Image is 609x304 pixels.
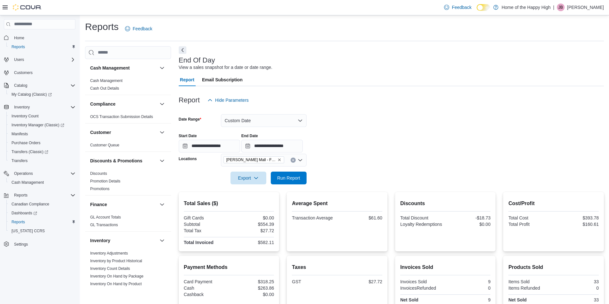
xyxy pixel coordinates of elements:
p: [PERSON_NAME] [567,4,604,11]
span: Cash Management [9,179,75,186]
label: Start Date [179,133,197,138]
div: Finance [85,213,171,231]
a: OCS Transaction Submission Details [90,115,153,119]
a: Transfers (Classic) [6,147,78,156]
button: Transfers [6,156,78,165]
div: 9 [447,297,490,302]
span: Reports [9,43,75,51]
button: Inventory [90,237,157,244]
span: Transfers [12,158,27,163]
h3: Cash Management [90,65,130,71]
span: Transfers (Classic) [12,149,48,154]
span: Discounts [90,171,107,176]
span: Inventory Count Details [90,266,130,271]
span: Users [12,56,75,63]
div: Total Profit [508,222,552,227]
button: Export [230,172,266,184]
a: Inventory On Hand by Product [90,282,142,286]
button: Compliance [158,100,166,108]
div: $393.78 [555,215,599,220]
h2: Taxes [292,263,382,271]
div: $0.00 [447,222,490,227]
span: Cash Management [90,78,122,83]
div: 0 [447,285,490,291]
span: Cash Out Details [90,86,119,91]
button: Settings [1,239,78,248]
a: Cash Management [90,78,122,83]
span: Home [12,34,75,42]
div: Loyalty Redemptions [400,222,444,227]
span: Customer Queue [90,143,119,148]
div: Total Cost [508,215,552,220]
span: Catalog [14,83,27,88]
button: Hide Parameters [205,94,251,107]
div: $263.86 [230,285,274,291]
div: Customer [85,141,171,152]
a: Reports [9,218,27,226]
h2: Payment Methods [184,263,274,271]
span: Transfers (Classic) [9,148,75,156]
div: Total Discount [400,215,444,220]
button: Manifests [6,130,78,138]
div: $160.61 [555,222,599,227]
button: Catalog [12,82,30,89]
span: Canadian Compliance [12,202,49,207]
input: Dark Mode [477,4,490,11]
span: Report [180,73,194,86]
h3: Finance [90,201,107,208]
button: Next [179,46,186,54]
div: $554.39 [230,222,274,227]
span: Settings [12,240,75,248]
span: My Catalog (Classic) [9,91,75,98]
div: Gift Cards [184,215,228,220]
button: Open list of options [298,158,303,163]
button: Inventory Count [6,112,78,121]
div: -$18.73 [447,215,490,220]
span: Cash Management [12,180,44,185]
a: Promotions [90,187,110,191]
a: Settings [12,241,30,248]
button: Purchase Orders [6,138,78,147]
a: Inventory by Product Historical [90,259,142,263]
p: | [553,4,554,11]
span: Email Subscription [202,73,243,86]
nav: Complex example [4,31,75,265]
div: $27.72 [230,228,274,233]
a: Purchase Orders [9,139,43,147]
a: Feedback [441,1,474,14]
div: Subtotal [184,222,228,227]
strong: Net Sold [508,297,527,302]
span: JB [558,4,563,11]
p: Home of the Happy High [502,4,550,11]
span: Inventory [14,105,30,110]
span: Washington CCRS [9,227,75,235]
button: Canadian Compliance [6,200,78,209]
a: Feedback [122,22,155,35]
a: Inventory On Hand by Package [90,274,144,278]
span: Reports [12,219,25,225]
button: Inventory [1,103,78,112]
span: Dashboards [9,209,75,217]
span: Reports [9,218,75,226]
div: Cashback [184,292,228,297]
span: Hide Parameters [215,97,249,103]
div: Cash Management [85,77,171,95]
span: Customers [14,70,33,75]
h3: Inventory [90,237,110,244]
a: Inventory Manager (Classic) [6,121,78,130]
button: [US_STATE] CCRS [6,226,78,235]
button: Remove Stettler - Stettler Mall - Fire & Flower from selection in this group [277,158,281,162]
span: Reports [12,44,25,49]
div: Total Tax [184,228,228,233]
span: Promotions [90,186,110,191]
h3: Report [179,96,200,104]
button: Run Report [271,172,307,184]
h3: Compliance [90,101,115,107]
h2: Invoices Sold [400,263,491,271]
a: Reports [9,43,27,51]
div: Items Refunded [508,285,552,291]
a: Transfers [9,157,30,165]
div: 33 [555,279,599,284]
